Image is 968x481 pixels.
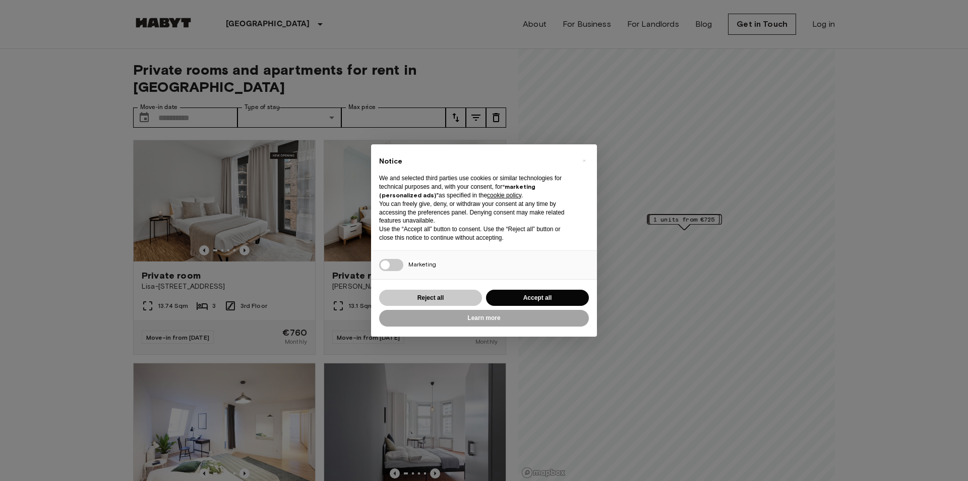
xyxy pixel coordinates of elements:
[379,310,589,327] button: Learn more
[487,192,521,199] a: cookie policy
[582,154,586,167] span: ×
[379,174,573,199] p: We and selected third parties use cookies or similar technologies for technical purposes and, wit...
[379,290,482,306] button: Reject all
[486,290,589,306] button: Accept all
[379,200,573,225] p: You can freely give, deny, or withdraw your consent at any time by accessing the preferences pane...
[408,260,436,268] span: Marketing
[576,152,592,169] button: Close this notice
[379,156,573,167] h2: Notice
[379,225,573,242] p: Use the “Accept all” button to consent. Use the “Reject all” button or close this notice to conti...
[379,183,535,199] strong: “marketing (personalized ads)”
